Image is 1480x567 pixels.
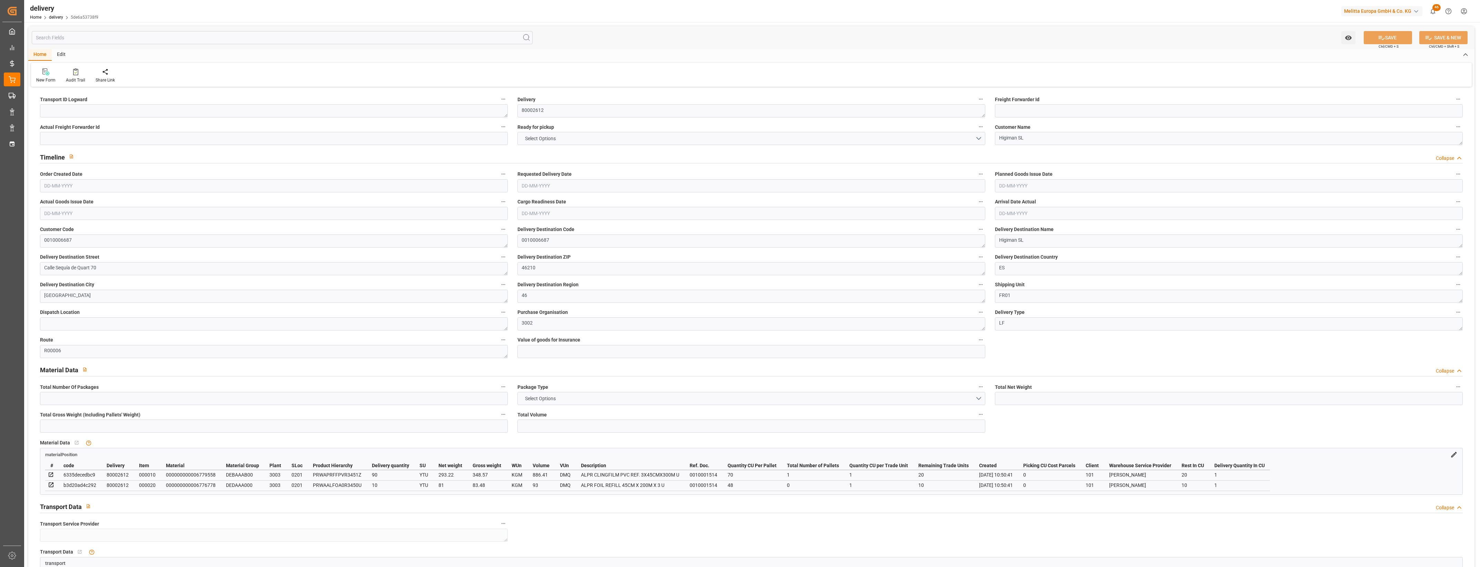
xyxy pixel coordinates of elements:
th: WUn [506,462,527,470]
span: Delivery Destination Name [995,226,1054,233]
span: Material Data [40,439,70,446]
div: YTU [420,481,428,489]
span: Ready for pickup [517,124,554,131]
span: Delivery Destination Country [995,253,1058,261]
div: Collapse [1436,504,1454,511]
button: Dispatch Location [499,308,508,317]
textarea: 80002612 [517,104,985,117]
div: 101 [1086,481,1099,489]
div: [DATE] 10:50:41 [979,481,1013,489]
input: DD-MM-YYYY [40,179,508,192]
div: Edit [52,49,71,61]
th: Quantity CU Per Pallet [722,462,782,470]
div: 10 [918,481,969,489]
th: Description [576,462,684,470]
button: Total Net Weight [1454,382,1463,391]
div: 886.41 [533,471,550,479]
span: Customer Code [40,226,74,233]
span: Planned Goods Issue Date [995,171,1053,178]
span: Transport Data [40,548,73,556]
div: 20 [918,471,969,479]
button: Actual Goods Issue Date [499,197,508,206]
textarea: R00006 [40,345,508,358]
textarea: Higiman SL [995,132,1463,145]
span: Delivery Destination Region [517,281,579,288]
th: Plant [264,462,286,470]
button: open menu [517,132,985,145]
textarea: [GEOGRAPHIC_DATA] [40,290,508,303]
div: PRWAALFOA0R3450U [313,481,362,489]
div: b3d20ad4c292 [63,481,96,489]
div: 0010001514 [690,471,717,479]
textarea: LF [995,317,1463,330]
input: DD-MM-YYYY [517,207,985,220]
textarea: FR01 [995,290,1463,303]
span: Route [40,336,53,344]
span: Delivery Destination Code [517,226,574,233]
button: Cargo Readiness Date [976,197,985,206]
button: Total Number Of Packages [499,382,508,391]
div: 70 [728,471,777,479]
button: Transport ID Logward [499,95,508,104]
div: YTU [420,471,428,479]
div: 20 [1182,471,1204,479]
div: PRWAPRFFPVR3451Z [313,471,362,479]
div: 348.57 [473,471,501,479]
span: Ctrl/CMD + Shift + S [1429,44,1459,49]
div: 000010 [139,471,156,479]
span: Delivery [517,96,535,103]
th: Created [974,462,1018,470]
span: Total Number Of Packages [40,384,99,391]
button: Delivery Destination Region [976,280,985,289]
th: Total Number of Pallets [782,462,844,470]
input: DD-MM-YYYY [995,207,1463,220]
th: Delivery [101,462,134,470]
button: open menu [1341,31,1355,44]
input: DD-MM-YYYY [995,179,1463,192]
div: [PERSON_NAME] [1109,471,1171,479]
span: Total Gross Weight (Including Pallets' Weight) [40,411,140,419]
div: 000000000006776778 [166,481,216,489]
textarea: 0010006687 [40,234,508,248]
button: Requested Delivery Date [976,170,985,179]
button: Delivery Destination Name [1454,225,1463,234]
th: Item [134,462,161,470]
th: Remaining Trade Units [913,462,974,470]
th: Rest In CU [1176,462,1209,470]
div: 0010001514 [690,481,717,489]
div: [DATE] 10:50:41 [979,471,1013,479]
div: 10 [1182,481,1204,489]
span: Customer Name [995,124,1030,131]
button: Customer Code [499,225,508,234]
div: 101 [1086,471,1099,479]
button: Total Volume [976,410,985,419]
div: KGM [512,471,522,479]
span: transport [45,560,66,566]
button: SAVE [1364,31,1412,44]
div: 80002612 [107,471,129,479]
div: 3003 [269,481,281,489]
button: Package Type [976,382,985,391]
button: Delivery Destination Street [499,252,508,261]
div: 0201 [292,471,303,479]
button: open menu [517,392,985,405]
span: Actual Goods Issue Date [40,198,93,205]
button: Total Gross Weight (Including Pallets' Weight) [499,410,508,419]
span: Transport Service Provider [40,520,99,528]
span: Ctrl/CMD + S [1379,44,1399,49]
div: 93 [533,481,550,489]
div: 6335decedbc9 [63,471,96,479]
span: Requested Delivery Date [517,171,572,178]
textarea: ES [995,262,1463,275]
div: 83.48 [473,481,501,489]
input: DD-MM-YYYY [517,179,985,192]
div: KGM [512,481,522,489]
a: materialPosition [45,451,77,457]
button: Arrival Date Actual [1454,197,1463,206]
div: Audit Trail [66,77,85,83]
a: delivery [49,15,63,20]
button: Value of goods for Insurance [976,335,985,344]
div: 81 [438,481,462,489]
div: DEDAAA000 [226,481,259,489]
button: Purchase Organisation [976,308,985,317]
